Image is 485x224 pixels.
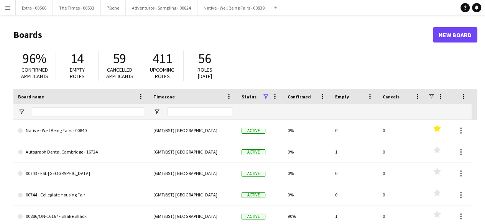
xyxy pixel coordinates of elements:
[283,184,330,205] div: 0%
[197,0,271,15] button: Native - Well Being Fairs - 00839
[378,120,426,141] div: 0
[242,94,256,100] span: Status
[242,192,265,198] span: Active
[330,163,378,184] div: 0
[18,141,144,163] a: Autograph Dental Cambridge - 16724
[330,184,378,205] div: 0
[197,66,212,80] span: Roles [DATE]
[53,0,101,15] button: The Times - 00533
[32,107,144,116] input: Board name Filter Input
[153,108,160,115] button: Open Filter Menu
[167,107,232,116] input: Timezone Filter Input
[242,171,265,177] span: Active
[106,66,133,80] span: Cancelled applicants
[149,120,237,141] div: (GMT/BST) [GEOGRAPHIC_DATA]
[150,66,174,80] span: Upcoming roles
[242,214,265,219] span: Active
[283,141,330,162] div: 0%
[335,94,349,100] span: Empty
[18,108,25,115] button: Open Filter Menu
[101,0,126,15] button: 7Bone
[153,50,172,67] span: 411
[198,50,211,67] span: 56
[330,141,378,162] div: 1
[149,141,237,162] div: (GMT/BST) [GEOGRAPHIC_DATA]
[433,27,477,43] a: New Board
[70,66,85,80] span: Empty roles
[16,0,53,15] button: Extra - 00566
[153,94,175,100] span: Timezone
[18,120,144,141] a: Native - Well Being Fairs - 00840
[18,94,44,100] span: Board name
[288,94,311,100] span: Confirmed
[113,50,126,67] span: 59
[149,184,237,205] div: (GMT/BST) [GEOGRAPHIC_DATA]
[149,163,237,184] div: (GMT/BST) [GEOGRAPHIC_DATA]
[242,128,265,134] span: Active
[21,66,48,80] span: Confirmed applicants
[242,149,265,155] span: Active
[330,120,378,141] div: 0
[13,29,433,41] h1: Boards
[378,184,426,205] div: 0
[71,50,84,67] span: 14
[283,163,330,184] div: 0%
[126,0,197,15] button: Adventuros - Sampling - 00824
[18,184,144,206] a: 00744 - Collegiate Housing Fair
[18,163,144,184] a: 00743 - FSL [GEOGRAPHIC_DATA]
[383,94,400,100] span: Cancels
[378,141,426,162] div: 0
[283,120,330,141] div: 0%
[23,50,46,67] span: 96%
[378,163,426,184] div: 0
